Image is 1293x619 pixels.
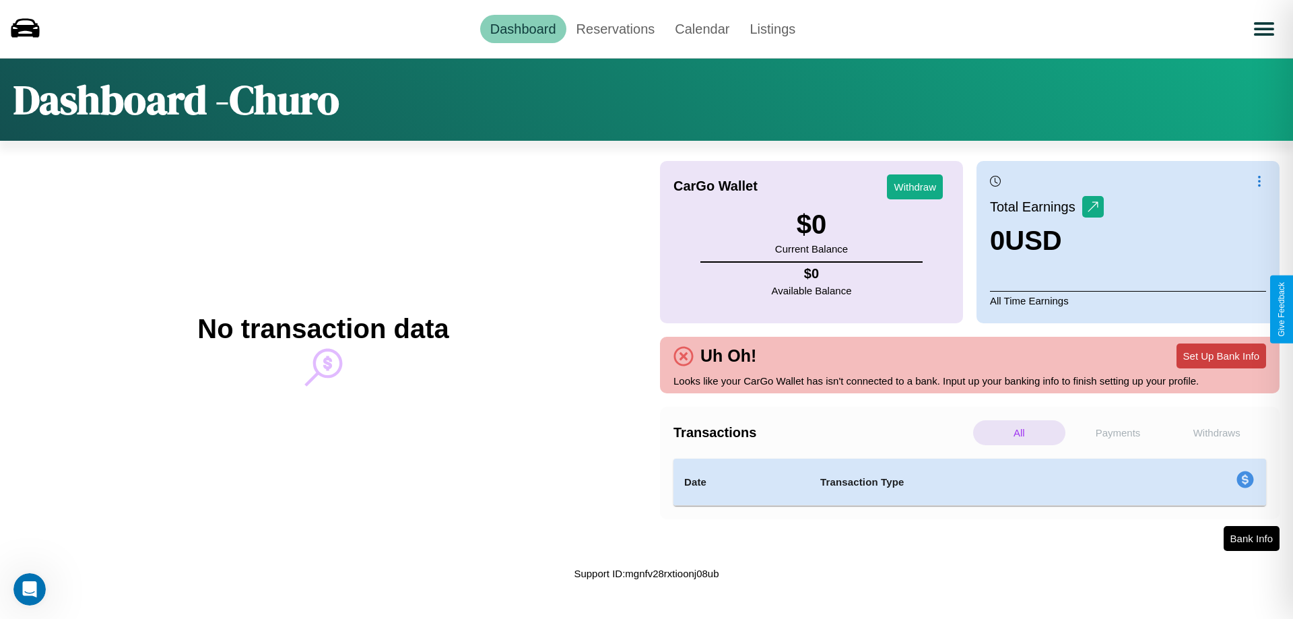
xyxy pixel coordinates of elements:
[673,178,758,194] h4: CarGo Wallet
[772,282,852,300] p: Available Balance
[775,240,848,258] p: Current Balance
[673,459,1266,506] table: simple table
[1170,420,1263,445] p: Withdraws
[684,474,799,490] h4: Date
[775,209,848,240] h3: $ 0
[820,474,1126,490] h4: Transaction Type
[1245,10,1283,48] button: Open menu
[665,15,739,43] a: Calendar
[197,314,449,344] h2: No transaction data
[990,226,1104,256] h3: 0 USD
[1176,344,1266,368] button: Set Up Bank Info
[673,372,1266,390] p: Looks like your CarGo Wallet has isn't connected to a bank. Input up your banking info to finish ...
[13,573,46,606] iframe: Intercom live chat
[673,425,970,441] h4: Transactions
[772,266,852,282] h4: $ 0
[973,420,1065,445] p: All
[887,174,943,199] button: Withdraw
[990,195,1082,219] p: Total Earnings
[990,291,1266,310] p: All Time Earnings
[566,15,665,43] a: Reservations
[1277,282,1286,337] div: Give Feedback
[480,15,566,43] a: Dashboard
[1224,526,1280,551] button: Bank Info
[1072,420,1164,445] p: Payments
[739,15,805,43] a: Listings
[13,72,339,127] h1: Dashboard - Churo
[694,346,763,366] h4: Uh Oh!
[574,564,719,583] p: Support ID: mgnfv28rxtioonj08ub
